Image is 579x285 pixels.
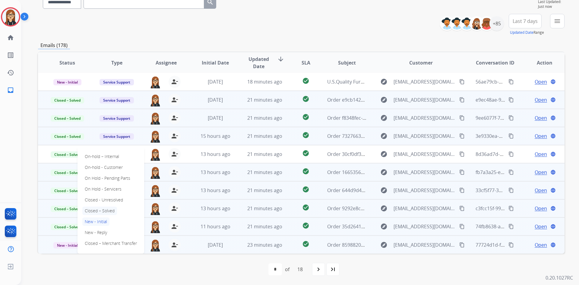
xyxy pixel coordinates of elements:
[394,223,456,230] span: [EMAIL_ADDRESS][DOMAIN_NAME]
[302,150,309,157] mat-icon: check_circle
[53,79,81,85] span: New - Initial
[550,169,556,175] mat-icon: language
[327,133,369,139] span: Order 7327663230
[82,152,122,161] p: On-hold – Internal
[459,224,465,229] mat-icon: content_copy
[201,205,230,212] span: 13 hours ago
[302,168,309,175] mat-icon: check_circle
[538,4,565,9] span: Just now
[51,224,84,230] span: Closed – Solved
[100,79,134,85] span: Service Support
[394,187,456,194] span: [EMAIL_ADDRESS][DOMAIN_NAME]
[550,115,556,121] mat-icon: language
[476,242,569,248] span: 77724d1d-f28b-4a7b-9d69-abdb3eb3520f
[149,202,161,215] img: agent-avatar
[380,78,388,85] mat-icon: explore
[394,205,456,212] span: [EMAIL_ADDRESS][DOMAIN_NAME]
[111,59,122,66] span: Type
[302,131,309,139] mat-icon: check_circle
[208,97,223,103] span: [DATE]
[247,169,282,176] span: 21 minutes ago
[476,133,569,139] span: 3e9330ea-9c6d-4484-8cb6-5593052bb988
[171,96,178,103] mat-icon: person_remove
[380,114,388,122] mat-icon: explore
[149,148,161,161] img: agent-avatar
[535,150,547,158] span: Open
[327,223,433,230] span: Order 35d26410-daec-4e65-880a-082f73551bf7
[247,151,282,157] span: 21 minutes ago
[208,115,223,121] span: [DATE]
[171,150,178,158] mat-icon: person_remove
[535,223,547,230] span: Open
[82,163,125,172] p: On-hold - Customer
[535,169,547,176] span: Open
[100,115,134,122] span: Service Support
[302,186,309,193] mat-icon: check_circle
[208,242,223,248] span: [DATE]
[546,274,573,281] p: 0.20.1027RC
[338,59,356,66] span: Subject
[535,132,547,140] span: Open
[327,169,432,176] span: Order 16653562-92f1-428f-9e41-61833a02e900
[201,169,230,176] span: 13 hours ago
[476,97,565,103] span: e9ec48ae-9327-4986-af4e-cf9c3a43283e
[380,132,388,140] mat-icon: explore
[459,115,465,121] mat-icon: content_copy
[51,133,84,140] span: Closed – Solved
[82,228,109,237] p: New - Reply
[459,242,465,248] mat-icon: content_copy
[51,169,84,176] span: Closed – Solved
[476,78,570,85] span: 56ae79cb-0097-449c-b978-d174964dbd90
[535,187,547,194] span: Open
[171,169,178,176] mat-icon: person_remove
[394,114,456,122] span: [EMAIL_ADDRESS][DOMAIN_NAME]
[302,204,309,211] mat-icon: check_circle
[327,78,417,85] span: U.S.Quality Furniture Invoice Statement
[459,169,465,175] mat-icon: content_copy
[508,133,514,139] mat-icon: content_copy
[208,78,223,85] span: [DATE]
[201,151,230,157] span: 13 hours ago
[554,17,561,25] mat-icon: menu
[476,223,565,230] span: 74fb8638-a65f-4f8d-9f28-65a19d99192d
[2,8,19,25] img: avatar
[489,16,504,31] div: +85
[550,151,556,157] mat-icon: language
[156,59,177,66] span: Assignee
[476,169,568,176] span: fb7a3a25-ed51-4e84-a05a-6e7c9d31a9cd
[82,196,125,204] p: Closed - Unresolved
[329,266,337,273] mat-icon: last_page
[7,69,14,76] mat-icon: history
[302,113,309,121] mat-icon: check_circle
[394,96,456,103] span: [EMAIL_ADDRESS][DOMAIN_NAME]
[535,114,547,122] span: Open
[53,242,81,249] span: New - Initial
[476,59,514,66] span: Conversation ID
[247,187,282,194] span: 21 minutes ago
[247,78,282,85] span: 18 minutes ago
[82,174,133,182] p: On Hold - Pending Parts
[380,96,388,103] mat-icon: explore
[277,55,284,63] mat-icon: arrow_downward
[327,97,434,103] span: Order e9cb1422-7974-4bb8-933c-f330c8e19795
[394,241,456,249] span: [EMAIL_ADDRESS][DOMAIN_NAME]
[394,169,456,176] span: [EMAIL_ADDRESS][DOMAIN_NAME]
[171,187,178,194] mat-icon: person_remove
[535,78,547,85] span: Open
[476,205,565,212] span: c3fcc15f-996c-441b-992c-a49599e57e43
[149,166,161,179] img: agent-avatar
[394,132,456,140] span: [EMAIL_ADDRESS][DOMAIN_NAME]
[302,222,309,229] mat-icon: check_circle
[515,52,565,73] th: Action
[201,133,230,139] span: 15 hours ago
[535,205,547,212] span: Open
[247,242,282,248] span: 23 minutes ago
[380,187,388,194] mat-icon: explore
[508,206,514,211] mat-icon: content_copy
[459,79,465,84] mat-icon: content_copy
[171,205,178,212] mat-icon: person_remove
[149,220,161,233] img: agent-avatar
[380,205,388,212] mat-icon: explore
[149,94,161,106] img: agent-avatar
[285,266,289,273] div: of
